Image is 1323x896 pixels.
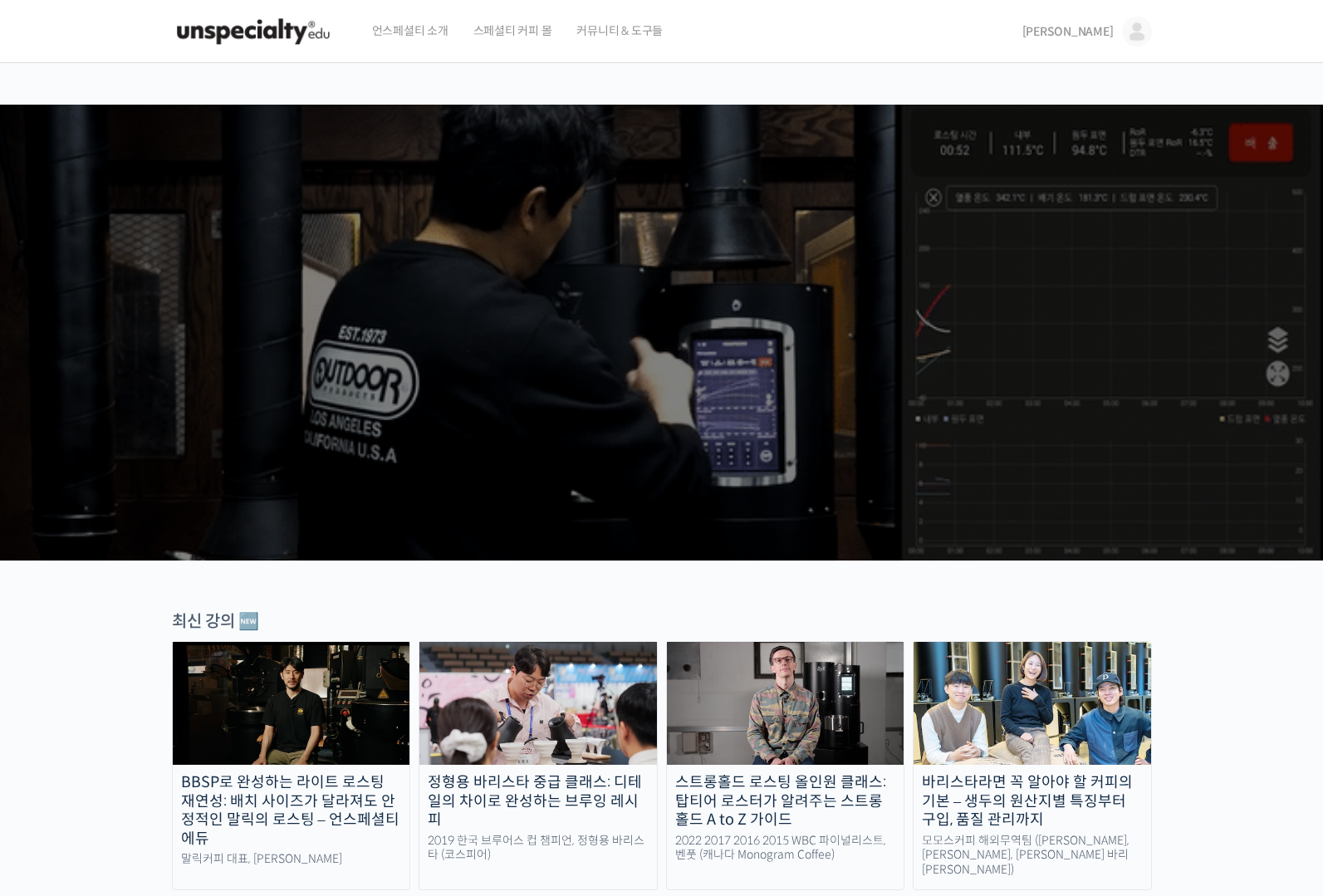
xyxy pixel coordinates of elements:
div: 바리스타라면 꼭 알아야 할 커피의 기본 – 생두의 원산지별 특징부터 구입, 품질 관리까지 [914,773,1151,830]
img: malic-roasting-class_course-thumbnail.jpg [173,642,410,765]
div: 스트롱홀드 로스팅 올인원 클래스: 탑티어 로스터가 알려주는 스트롱홀드 A to Z 가이드 [667,773,904,830]
a: BBSP로 완성하는 라이트 로스팅 재연성: 배치 사이즈가 달라져도 안정적인 말릭의 로스팅 – 언스페셜티 에듀 말릭커피 대표, [PERSON_NAME] [172,641,411,890]
div: 말릭커피 대표, [PERSON_NAME] [173,852,410,867]
div: 정형용 바리스타 중급 클래스: 디테일의 차이로 완성하는 브루잉 레시피 [419,773,657,830]
p: 시간과 장소에 구애받지 않고, 검증된 커리큘럼으로 [17,345,1307,369]
span: [PERSON_NAME] [1022,24,1114,39]
div: BBSP로 완성하는 라이트 로스팅 재연성: 배치 사이즈가 달라져도 안정적인 말릭의 로스팅 – 언스페셜티 에듀 [173,773,410,848]
div: 최신 강의 🆕 [172,610,1152,633]
p: [PERSON_NAME]을 다하는 당신을 위해, 최고와 함께 만든 커피 클래스 [17,254,1307,338]
img: stronghold-roasting_course-thumbnail.jpg [667,642,904,765]
div: 2019 한국 브루어스 컵 챔피언, 정형용 바리스타 (코스피어) [419,834,657,863]
a: 스트롱홀드 로스팅 올인원 클래스: 탑티어 로스터가 알려주는 스트롱홀드 A to Z 가이드 2022 2017 2016 2015 WBC 파이널리스트, 벤풋 (캐나다 Monogra... [666,641,905,890]
img: advanced-brewing_course-thumbnail.jpeg [419,642,657,765]
div: 모모스커피 해외무역팀 ([PERSON_NAME], [PERSON_NAME], [PERSON_NAME] 바리[PERSON_NAME]) [914,834,1151,878]
img: momos_course-thumbnail.jpg [914,642,1151,765]
a: 바리스타라면 꼭 알아야 할 커피의 기본 – 생두의 원산지별 특징부터 구입, 품질 관리까지 모모스커피 해외무역팀 ([PERSON_NAME], [PERSON_NAME], [PER... [913,641,1152,890]
a: 정형용 바리스타 중급 클래스: 디테일의 차이로 완성하는 브루잉 레시피 2019 한국 브루어스 컵 챔피언, 정형용 바리스타 (코스피어) [419,641,658,890]
div: 2022 2017 2016 2015 WBC 파이널리스트, 벤풋 (캐나다 Monogram Coffee) [667,834,904,863]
